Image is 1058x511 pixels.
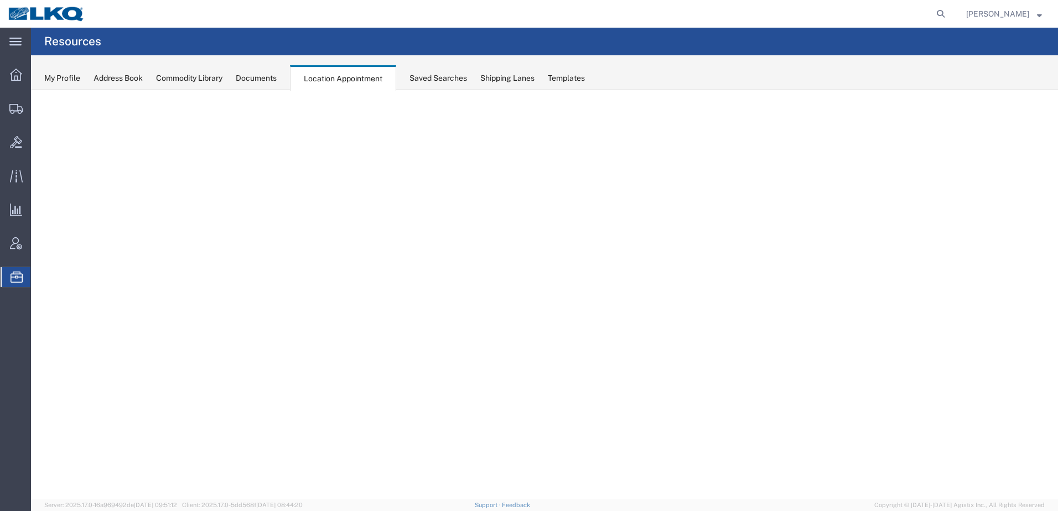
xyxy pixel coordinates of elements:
[156,72,222,84] div: Commodity Library
[44,28,101,55] h4: Resources
[480,72,535,84] div: Shipping Lanes
[290,65,396,91] div: Location Appointment
[966,7,1043,20] button: [PERSON_NAME]
[475,502,502,508] a: Support
[548,72,585,84] div: Templates
[409,72,467,84] div: Saved Searches
[256,502,303,508] span: [DATE] 08:44:20
[134,502,177,508] span: [DATE] 09:51:12
[8,6,85,22] img: logo
[44,72,80,84] div: My Profile
[236,72,277,84] div: Documents
[31,90,1058,499] iframe: FS Legacy Container
[182,502,303,508] span: Client: 2025.17.0-5dd568f
[874,500,1045,510] span: Copyright © [DATE]-[DATE] Agistix Inc., All Rights Reserved
[44,502,177,508] span: Server: 2025.17.0-16a969492de
[502,502,530,508] a: Feedback
[966,8,1029,20] span: Brian Schmidt
[94,72,143,84] div: Address Book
